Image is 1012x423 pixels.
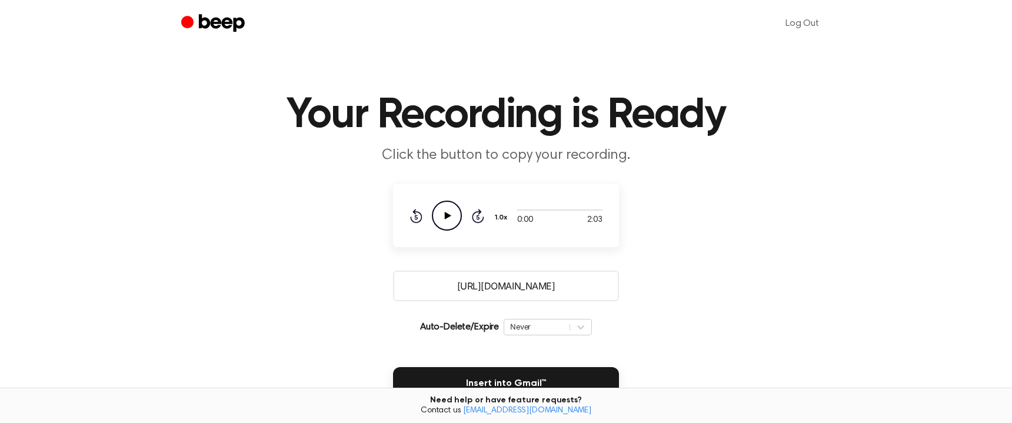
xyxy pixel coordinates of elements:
p: Click the button to copy your recording. [280,146,732,165]
h1: Your Recording is Ready [205,94,807,136]
p: Auto-Delete/Expire [420,320,499,334]
span: Contact us [7,406,1005,417]
span: 2:03 [587,214,602,227]
span: 0:00 [517,214,532,227]
a: Log Out [774,9,831,38]
button: 1.0x [494,208,512,228]
a: Beep [181,12,248,35]
button: Insert into Gmail™ [393,367,619,400]
div: Never [510,321,564,332]
a: [EMAIL_ADDRESS][DOMAIN_NAME] [463,407,591,415]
